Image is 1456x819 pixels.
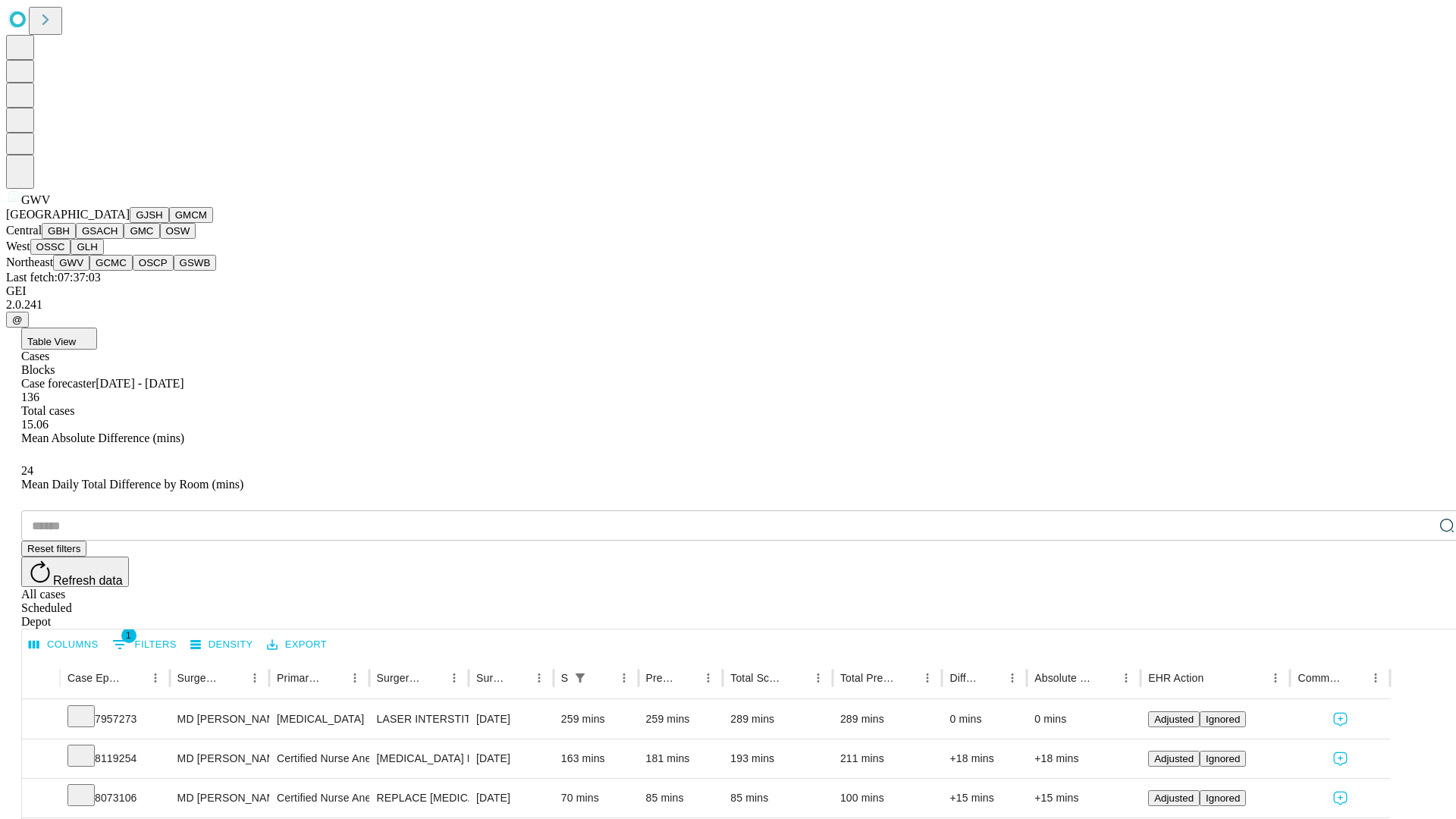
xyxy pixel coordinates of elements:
button: Menu [698,667,719,689]
span: Table View [27,336,76,347]
button: Sort [422,667,444,689]
button: Menu [444,667,465,689]
button: Menu [529,667,550,689]
div: +18 mins [949,739,1019,778]
span: 1 [121,628,136,643]
div: [DATE] [476,739,546,778]
div: LASER INTERSTITIAL THERMAL THERAPY (LITT) OF LESION, INTRACRANIAL, INCLUDING [PERSON_NAME] HOLE(S... [377,700,461,739]
div: 181 mins [646,739,716,778]
span: Mean Absolute Difference (mins) [21,431,184,444]
div: EHR Action [1148,672,1203,684]
div: MD [PERSON_NAME] [177,700,262,739]
button: Density [187,633,257,657]
div: Predicted In Room Duration [646,672,676,684]
div: 1 active filter [570,667,591,689]
button: Adjusted [1148,790,1200,806]
span: [GEOGRAPHIC_DATA] [6,208,130,221]
div: +18 mins [1034,739,1133,778]
button: Menu [917,667,938,689]
span: Central [6,224,42,237]
button: Refresh data [21,557,129,587]
button: Sort [896,667,917,689]
div: 163 mins [561,739,631,778]
div: 7957273 [67,700,162,739]
button: Menu [244,667,265,689]
span: [DATE] - [DATE] [96,377,184,390]
div: 259 mins [646,700,716,739]
button: Sort [786,667,808,689]
div: Difference [949,672,979,684]
button: Sort [592,667,613,689]
div: MD [PERSON_NAME] [177,739,262,778]
span: Ignored [1206,792,1240,804]
div: 211 mins [840,739,935,778]
button: Export [263,633,331,657]
button: Sort [676,667,698,689]
div: [DATE] [476,700,546,739]
div: Total Predicted Duration [840,672,895,684]
span: Adjusted [1154,792,1194,804]
div: +15 mins [949,779,1019,817]
span: Last fetch: 07:37:03 [6,271,101,284]
button: GCMC [89,255,133,271]
div: 70 mins [561,779,631,817]
button: Sort [507,667,529,689]
div: [DATE] [476,779,546,817]
div: 8073106 [67,779,162,817]
div: 193 mins [730,739,825,778]
button: Sort [223,667,244,689]
button: GSWB [174,255,217,271]
div: [MEDICAL_DATA] [277,700,361,739]
button: Ignored [1200,751,1246,767]
span: Mean Daily Total Difference by Room (mins) [21,478,243,491]
button: OSCP [133,255,174,271]
button: Expand [30,786,52,812]
div: +15 mins [1034,779,1133,817]
div: REPLACE [MEDICAL_DATA], PERCUTANEOUS FEMORAL [377,779,461,817]
div: Absolute Difference [1034,672,1093,684]
button: Table View [21,328,97,350]
button: Sort [1205,667,1226,689]
div: Scheduled In Room Duration [561,672,568,684]
button: Menu [1116,667,1137,689]
span: @ [12,314,23,325]
button: Menu [613,667,635,689]
button: Menu [1265,667,1286,689]
button: GBH [42,223,76,239]
button: Sort [124,667,145,689]
div: [MEDICAL_DATA] EXCISION HERNIATED INTERVERTEBRAL DISK [MEDICAL_DATA] [377,739,461,778]
button: Adjusted [1148,711,1200,727]
span: Adjusted [1154,714,1194,725]
span: Ignored [1206,714,1240,725]
button: OSW [160,223,196,239]
button: Menu [344,667,366,689]
button: Show filters [108,632,180,657]
div: 289 mins [840,700,935,739]
button: GMCM [169,207,213,223]
button: Menu [145,667,166,689]
div: 2.0.241 [6,298,1450,312]
button: GLH [71,239,103,255]
button: Sort [1094,667,1116,689]
div: Certified Nurse Anesthetist [277,739,361,778]
button: Sort [323,667,344,689]
span: Ignored [1206,753,1240,764]
div: 8119254 [67,739,162,778]
div: 0 mins [1034,700,1133,739]
button: Menu [1365,667,1386,689]
button: Menu [1002,667,1023,689]
button: Ignored [1200,790,1246,806]
span: 15.06 [21,418,49,431]
button: GMC [124,223,159,239]
span: Refresh data [53,574,123,587]
button: @ [6,312,29,328]
div: 85 mins [646,779,716,817]
button: Sort [1344,667,1365,689]
div: Surgery Date [476,672,506,684]
div: 100 mins [840,779,935,817]
div: GEI [6,284,1450,298]
span: GWV [21,193,50,206]
button: GSACH [76,223,124,239]
div: Total Scheduled Duration [730,672,785,684]
div: 259 mins [561,700,631,739]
